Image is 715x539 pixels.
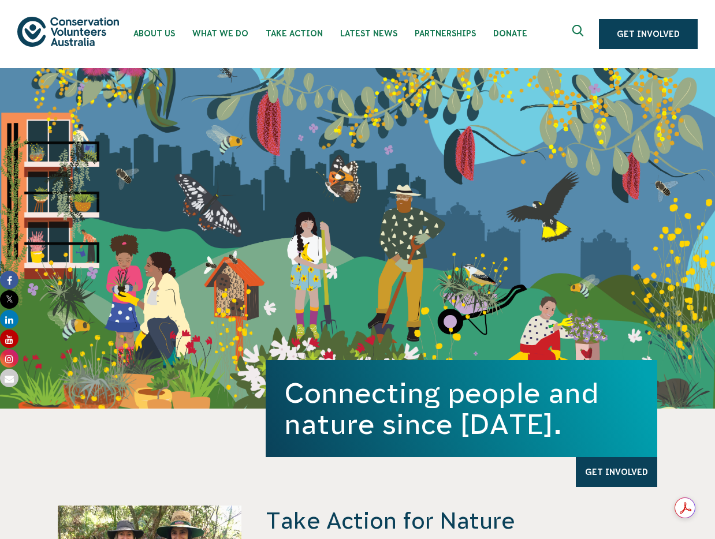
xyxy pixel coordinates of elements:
[340,29,397,38] span: Latest News
[266,29,323,38] span: Take Action
[17,17,119,46] img: logo.svg
[576,457,657,487] a: Get Involved
[415,29,476,38] span: Partnerships
[133,29,175,38] span: About Us
[599,19,698,49] a: Get Involved
[493,29,527,38] span: Donate
[284,377,639,440] h1: Connecting people and nature since [DATE].
[192,29,248,38] span: What We Do
[266,506,657,536] h4: Take Action for Nature
[572,25,587,43] span: Expand search box
[565,20,593,48] button: Expand search box Close search box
